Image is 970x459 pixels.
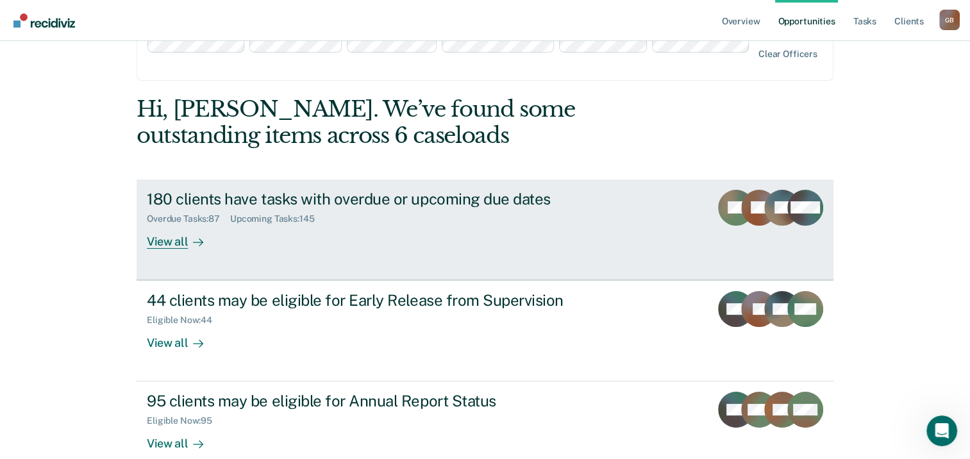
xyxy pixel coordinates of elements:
div: G B [939,10,960,30]
a: 44 clients may be eligible for Early Release from SupervisionEligible Now:44View all [137,280,833,381]
div: Overdue Tasks : 87 [147,213,230,224]
div: Eligible Now : 95 [147,415,222,426]
div: View all [147,326,219,351]
div: Eligible Now : 44 [147,315,222,326]
div: 180 clients have tasks with overdue or upcoming due dates [147,190,597,208]
div: Upcoming Tasks : 145 [230,213,325,224]
div: Hi, [PERSON_NAME]. We’ve found some outstanding items across 6 caseloads [137,96,694,149]
div: 95 clients may be eligible for Annual Report Status [147,392,597,410]
div: View all [147,224,219,249]
a: 180 clients have tasks with overdue or upcoming due datesOverdue Tasks:87Upcoming Tasks:145View all [137,179,833,280]
iframe: Intercom live chat [926,415,957,446]
div: View all [147,426,219,451]
div: 44 clients may be eligible for Early Release from Supervision [147,291,597,310]
button: Profile dropdown button [939,10,960,30]
img: Recidiviz [13,13,75,28]
div: Clear officers [758,49,817,60]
